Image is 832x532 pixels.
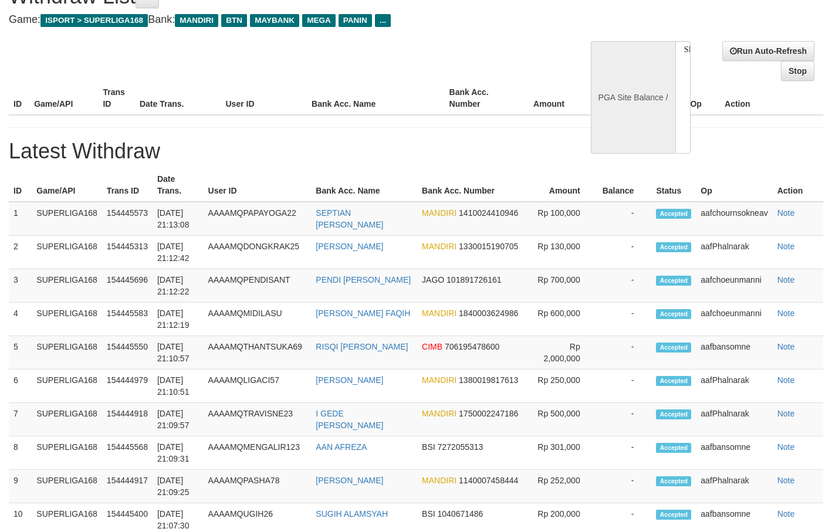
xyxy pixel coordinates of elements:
[598,436,652,470] td: -
[459,309,518,318] span: 1840003624986
[530,436,598,470] td: Rp 301,000
[656,476,691,486] span: Accepted
[375,14,391,27] span: ...
[530,269,598,303] td: Rp 700,000
[422,409,456,418] span: MANDIRI
[316,275,411,284] a: PENDI [PERSON_NAME]
[204,336,312,370] td: AAAAMQTHANTSUKA69
[102,269,153,303] td: 154445696
[696,470,772,503] td: aafPhalnarak
[9,236,32,269] td: 2
[316,442,367,452] a: AAN AFREZA
[777,242,795,251] a: Note
[102,470,153,503] td: 154444917
[316,409,383,430] a: I GEDE [PERSON_NAME]
[204,236,312,269] td: AAAAMQDONGKRAK25
[153,202,204,236] td: [DATE] 21:13:08
[656,376,691,386] span: Accepted
[598,303,652,336] td: -
[102,236,153,269] td: 154445313
[598,236,652,269] td: -
[773,168,823,202] th: Action
[204,370,312,403] td: AAAAMQLIGACI57
[9,303,32,336] td: 4
[530,403,598,436] td: Rp 500,000
[422,208,456,218] span: MANDIRI
[102,370,153,403] td: 154444979
[9,140,823,163] h1: Latest Withdraw
[221,82,307,115] th: User ID
[153,236,204,269] td: [DATE] 21:12:42
[9,470,32,503] td: 9
[530,303,598,336] td: Rp 600,000
[153,370,204,403] td: [DATE] 21:10:51
[316,242,383,251] a: [PERSON_NAME]
[598,269,652,303] td: -
[9,370,32,403] td: 6
[316,375,383,385] a: [PERSON_NAME]
[9,336,32,370] td: 5
[777,275,795,284] a: Note
[696,202,772,236] td: aafchournsokneav
[777,309,795,318] a: Note
[316,309,410,318] a: [PERSON_NAME] FAQIH
[445,82,513,115] th: Bank Acc. Number
[445,342,499,351] span: 706195478600
[685,82,720,115] th: Op
[102,202,153,236] td: 154445573
[32,303,102,336] td: SUPERLIGA168
[9,14,543,26] h4: Game: Bank:
[422,242,456,251] span: MANDIRI
[651,168,696,202] th: Status
[656,343,691,353] span: Accepted
[102,168,153,202] th: Trans ID
[591,41,675,154] div: PGA Site Balance /
[438,509,483,519] span: 1040671486
[459,242,518,251] span: 1330015190705
[530,168,598,202] th: Amount
[459,208,518,218] span: 1410024410946
[250,14,299,27] span: MAYBANK
[316,342,408,351] a: RISQI [PERSON_NAME]
[722,41,814,61] a: Run Auto-Refresh
[153,336,204,370] td: [DATE] 21:10:57
[153,436,204,470] td: [DATE] 21:09:31
[656,242,691,252] span: Accepted
[32,436,102,470] td: SUPERLIGA168
[153,470,204,503] td: [DATE] 21:09:25
[98,82,135,115] th: Trans ID
[316,476,383,485] a: [PERSON_NAME]
[422,375,456,385] span: MANDIRI
[696,269,772,303] td: aafchoeunmanni
[459,375,518,385] span: 1380019817613
[777,375,795,385] a: Note
[777,442,795,452] a: Note
[696,336,772,370] td: aafbansomne
[781,61,814,81] a: Stop
[777,509,795,519] a: Note
[447,275,501,284] span: 101891726161
[9,436,32,470] td: 8
[530,202,598,236] td: Rp 100,000
[530,336,598,370] td: Rp 2,000,000
[459,476,518,485] span: 1140007458444
[32,336,102,370] td: SUPERLIGA168
[696,370,772,403] td: aafPhalnarak
[153,303,204,336] td: [DATE] 21:12:19
[204,269,312,303] td: AAAAMQPENDISANT
[656,510,691,520] span: Accepted
[696,236,772,269] td: aafPhalnarak
[530,370,598,403] td: Rp 250,000
[102,336,153,370] td: 154445550
[32,168,102,202] th: Game/API
[307,82,444,115] th: Bank Acc. Name
[422,442,435,452] span: BSI
[598,403,652,436] td: -
[696,436,772,470] td: aafbansomne
[777,208,795,218] a: Note
[438,442,483,452] span: 7272055313
[513,82,582,115] th: Amount
[598,202,652,236] td: -
[598,336,652,370] td: -
[316,509,388,519] a: SUGIH ALAMSYAH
